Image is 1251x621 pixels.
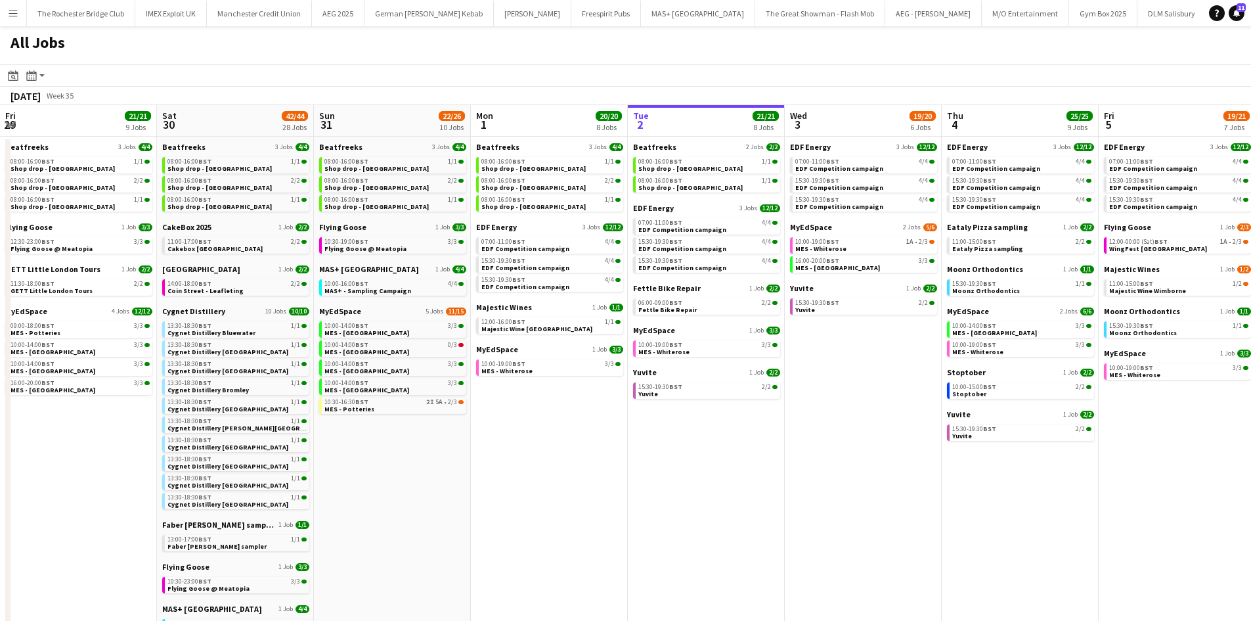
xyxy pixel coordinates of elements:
span: BST [41,195,55,204]
a: 10:00-19:00BST1A•2/3MES - Whiterose [795,237,934,252]
a: 12:00-00:00 (Sat)BST1A•2/3WingFest [GEOGRAPHIC_DATA] [1109,237,1248,252]
a: 15:30-19:30BST4/4EDF Competition campaign [1109,176,1248,191]
a: 08:00-16:00BST1/1Shop drop - [GEOGRAPHIC_DATA] [481,195,621,210]
a: 08:00-16:00BST1/1Shop drop - [GEOGRAPHIC_DATA] [167,157,307,172]
a: 15:30-19:30BST4/4EDF Competition campaign [952,176,1091,191]
span: BST [669,218,682,227]
span: 12/12 [917,143,937,151]
span: 1 Job [1063,223,1078,231]
a: [GEOGRAPHIC_DATA]1 Job2/2 [162,264,309,274]
span: BST [512,195,525,204]
span: 08:00-16:00 [481,177,525,184]
div: [GEOGRAPHIC_DATA]1 Job2/214:00-18:00BST2/2Coin Street - Leafleting [162,264,309,306]
span: 2/3 [1237,223,1251,231]
span: 4/4 [762,219,771,226]
span: 2/3 [1233,239,1242,245]
span: 11:00-15:00 [952,239,996,245]
button: German [PERSON_NAME] Kebab [364,1,494,26]
span: BST [826,157,839,166]
span: 07:00-11:00 [481,239,525,245]
a: 07:00-11:00BST4/4EDF Competition campaign [638,218,778,233]
a: Flying Goose1 Job3/3 [5,222,152,232]
button: Manchester Credit Union [207,1,312,26]
a: Eataly Pizza sampling1 Job2/2 [947,222,1094,232]
span: 15:30-19:30 [638,239,682,245]
span: 1/2 [1237,265,1251,273]
span: EDF Energy [947,142,988,152]
span: 5/6 [923,223,937,231]
div: MyEdSpace2 Jobs5/610:00-19:00BST1A•2/3MES - Whiterose16:00-20:00BST3/3MES - [GEOGRAPHIC_DATA] [790,222,937,283]
div: • [795,239,934,245]
span: 1A [1220,239,1227,245]
span: 1/1 [605,158,614,165]
a: 11:00-15:00BST2/2Eataly Pizza sampling [952,237,1091,252]
div: Flying Goose1 Job3/312:30-23:00BST3/3Flying Goose @ Meatopia [5,222,152,264]
span: 08:00-16:00 [481,158,525,165]
a: Beatfreeks2 Jobs2/2 [633,142,780,152]
button: Gym Box 2025 [1069,1,1137,26]
span: GETT Little London Tours [5,264,100,274]
a: 15:30-19:30BST4/4EDF Competition campaign [952,195,1091,210]
span: Shop drop - Bradford [167,164,272,173]
span: 4/4 [609,143,623,151]
span: BST [669,237,682,246]
a: 07:00-11:00BST4/4EDF Competition campaign [795,157,934,172]
span: Shop drop - Manchester [11,183,115,192]
span: 15:30-19:30 [481,258,525,264]
a: 08:00-16:00BST1/1Shop drop - [GEOGRAPHIC_DATA] [11,195,150,210]
span: 2 Jobs [746,143,764,151]
button: The Great Showman - Flash Mob [755,1,885,26]
span: 1 Job [121,223,136,231]
a: Beatfreeks3 Jobs4/4 [5,142,152,152]
span: Shop drop - Newcastle Upon Tyne [638,183,743,192]
a: 07:00-11:00BST4/4EDF Competition campaign [481,237,621,252]
span: 15:30-19:30 [1109,196,1153,203]
span: 4/4 [452,143,466,151]
span: Shop drop - Manchester [324,183,429,192]
span: Shop drop - Newcastle Upon Tyne [481,202,586,211]
div: Moonz Orthodontics1 Job1/115:30-19:30BST1/1Moonz Orthodontics [947,264,1094,306]
span: 1 Job [278,223,293,231]
span: BST [198,195,211,204]
a: CakeBox 20251 Job2/2 [162,222,309,232]
a: 15:30-19:30BST4/4EDF Competition campaign [795,195,934,210]
button: The Rochester Bridge Club [27,1,135,26]
span: 3 Jobs [582,223,600,231]
span: MAS+ UK [319,264,419,274]
a: 08:00-16:00BST2/2Shop drop - [GEOGRAPHIC_DATA] [324,176,464,191]
span: Flying Goose [319,222,366,232]
span: 15:30-19:30 [952,177,996,184]
a: EDF Energy3 Jobs12/12 [1104,142,1251,152]
span: 4/4 [1076,158,1085,165]
span: 3 Jobs [1210,143,1228,151]
a: 15:30-19:30BST4/4EDF Competition campaign [638,256,778,271]
a: Beatfreeks3 Jobs4/4 [319,142,466,152]
span: 3 Jobs [896,143,914,151]
span: 4/4 [762,258,771,264]
span: 2/2 [134,177,143,184]
a: 15:30-19:30BST4/4EDF Competition campaign [481,256,621,271]
span: 12:30-23:00 [11,239,55,245]
div: EDF Energy3 Jobs12/1207:00-11:00BST4/4EDF Competition campaign15:30-19:30BST4/4EDF Competition ca... [476,222,623,302]
span: 4/4 [762,239,771,245]
button: DLM Salisbury [1137,1,1206,26]
a: 08:00-16:00BST2/2Shop drop - [GEOGRAPHIC_DATA] [11,176,150,191]
a: Flying Goose1 Job3/3 [319,222,466,232]
span: Shop drop - Newcastle Upon Tyne [167,202,272,211]
a: Moonz Orthodontics1 Job1/1 [947,264,1094,274]
span: BST [41,157,55,166]
span: 08:00-16:00 [11,196,55,203]
button: MAS+ [GEOGRAPHIC_DATA] [641,1,755,26]
button: Freespirit Pubs [571,1,641,26]
div: Beatfreeks2 Jobs2/208:00-16:00BST1/1Shop drop - [GEOGRAPHIC_DATA]08:00-16:00BST1/1Shop drop - [GE... [633,142,780,203]
span: EDF Competition campaign [795,202,883,211]
a: Beatfreeks3 Jobs4/4 [476,142,623,152]
span: Flying Goose [1104,222,1151,232]
span: EDF Competition campaign [1109,164,1197,173]
span: MyEdSpace [790,222,832,232]
span: BST [1140,176,1153,185]
span: 1 Job [121,265,136,273]
span: 11:00-17:00 [167,239,211,245]
span: 4/4 [1233,177,1242,184]
span: 3/3 [452,223,466,231]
